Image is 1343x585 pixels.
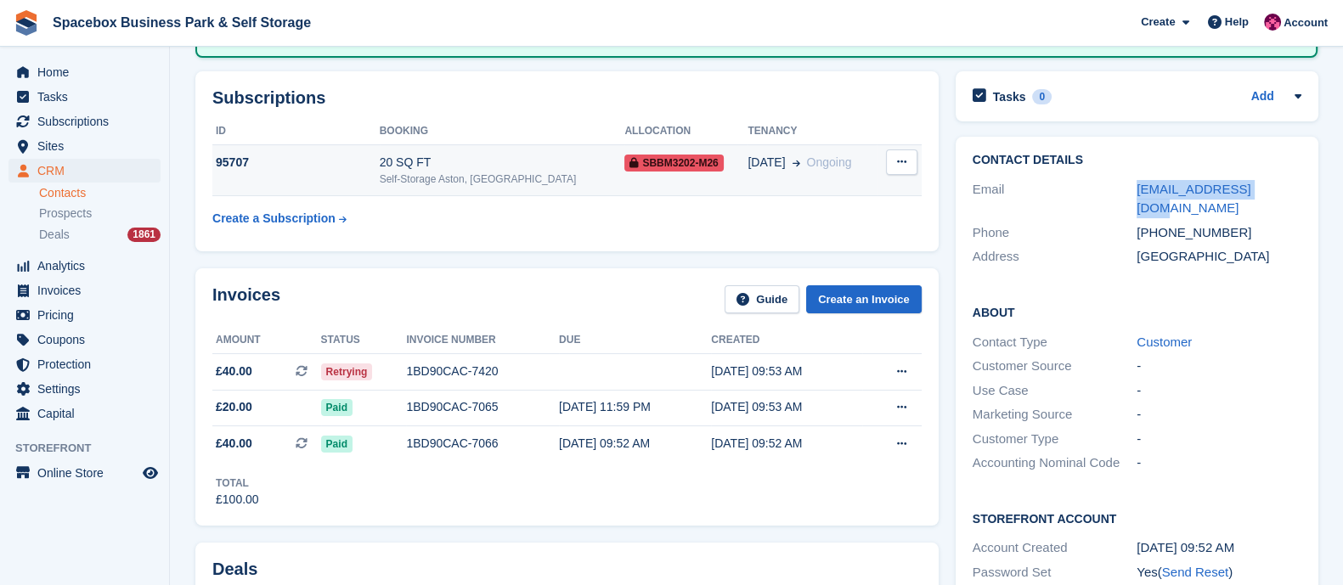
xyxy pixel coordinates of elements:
[973,303,1301,320] h2: About
[37,110,139,133] span: Subscriptions
[1137,247,1301,267] div: [GEOGRAPHIC_DATA]
[37,85,139,109] span: Tasks
[8,328,161,352] a: menu
[973,538,1137,558] div: Account Created
[624,155,723,172] span: SBBM3202-M26
[624,118,748,145] th: Allocation
[15,440,169,457] span: Storefront
[973,223,1137,243] div: Phone
[216,435,252,453] span: £40.00
[212,327,321,354] th: Amount
[37,159,139,183] span: CRM
[212,560,257,579] h2: Deals
[406,327,559,354] th: Invoice number
[216,363,252,380] span: £40.00
[973,509,1301,526] h2: Storefront Account
[212,154,380,172] div: 95707
[973,154,1301,167] h2: Contact Details
[973,333,1137,352] div: Contact Type
[8,159,161,183] a: menu
[212,118,380,145] th: ID
[1032,89,1052,104] div: 0
[37,134,139,158] span: Sites
[1158,565,1233,579] span: ( )
[39,226,161,244] a: Deals 1861
[216,491,259,509] div: £100.00
[8,110,161,133] a: menu
[37,377,139,401] span: Settings
[8,303,161,327] a: menu
[748,154,785,172] span: [DATE]
[127,228,161,242] div: 1861
[37,254,139,278] span: Analytics
[8,85,161,109] a: menu
[973,405,1137,425] div: Marketing Source
[8,254,161,278] a: menu
[1137,381,1301,401] div: -
[1284,14,1328,31] span: Account
[39,205,92,222] span: Prospects
[559,435,711,453] div: [DATE] 09:52 AM
[711,363,862,380] div: [DATE] 09:53 AM
[1162,565,1228,579] a: Send Reset
[711,327,862,354] th: Created
[212,203,347,234] a: Create a Subscription
[46,8,318,37] a: Spacebox Business Park & Self Storage
[806,155,851,169] span: Ongoing
[212,210,336,228] div: Create a Subscription
[1137,538,1301,558] div: [DATE] 09:52 AM
[140,463,161,483] a: Preview store
[321,327,407,354] th: Status
[973,357,1137,376] div: Customer Source
[559,327,711,354] th: Due
[1137,182,1250,216] a: [EMAIL_ADDRESS][DOMAIN_NAME]
[1137,430,1301,449] div: -
[1137,563,1301,582] div: Yes
[1137,357,1301,376] div: -
[216,398,252,416] span: £20.00
[973,453,1137,473] div: Accounting Nominal Code
[8,402,161,425] a: menu
[380,118,625,145] th: Booking
[216,475,259,491] div: Total
[8,461,161,485] a: menu
[406,363,559,380] div: 1BD90CAC-7420
[37,278,139,302] span: Invoices
[8,352,161,376] a: menu
[1264,14,1281,31] img: Avishka Chauhan
[8,134,161,158] a: menu
[711,398,862,416] div: [DATE] 09:53 AM
[973,180,1137,218] div: Email
[1250,87,1273,107] a: Add
[321,436,353,453] span: Paid
[14,10,39,36] img: stora-icon-8386f47178a22dfd0bd8f6a31ec36ba5ce8667c1dd55bd0f319d3a0aa187defe.svg
[39,205,161,222] a: Prospects
[8,60,161,84] a: menu
[321,399,353,416] span: Paid
[380,154,625,172] div: 20 SQ FT
[1137,223,1301,243] div: [PHONE_NUMBER]
[973,381,1137,401] div: Use Case
[212,88,922,108] h2: Subscriptions
[1137,335,1192,349] a: Customer
[37,402,139,425] span: Capital
[406,435,559,453] div: 1BD90CAC-7066
[321,363,373,380] span: Retrying
[711,435,862,453] div: [DATE] 09:52 AM
[806,285,922,313] a: Create an Invoice
[37,60,139,84] span: Home
[8,278,161,302] a: menu
[37,303,139,327] span: Pricing
[37,461,139,485] span: Online Store
[748,118,877,145] th: Tenancy
[8,377,161,401] a: menu
[1137,453,1301,473] div: -
[973,563,1137,582] div: Password Set
[406,398,559,416] div: 1BD90CAC-7065
[37,328,139,352] span: Coupons
[973,247,1137,267] div: Address
[973,430,1137,449] div: Customer Type
[993,89,1026,104] h2: Tasks
[725,285,799,313] a: Guide
[1137,405,1301,425] div: -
